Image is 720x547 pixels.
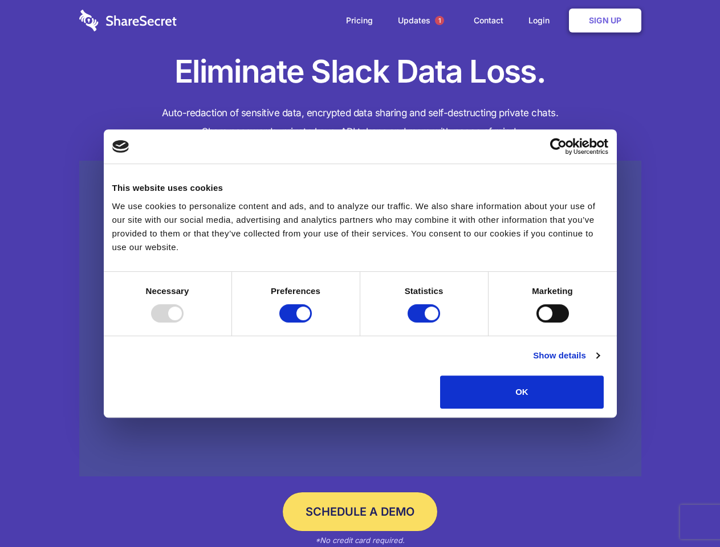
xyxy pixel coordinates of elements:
div: This website uses cookies [112,181,608,195]
a: Sign Up [569,9,641,32]
img: logo-wordmark-white-trans-d4663122ce5f474addd5e946df7df03e33cb6a1c49d2221995e7729f52c070b2.svg [79,10,177,31]
span: 1 [435,16,444,25]
button: OK [440,375,604,409]
div: We use cookies to personalize content and ads, and to analyze our traffic. We also share informat... [112,199,608,254]
h4: Auto-redaction of sensitive data, encrypted data sharing and self-destructing private chats. Shar... [79,104,641,141]
a: Contact [462,3,515,38]
a: Pricing [335,3,384,38]
a: Login [517,3,567,38]
a: Usercentrics Cookiebot - opens in a new window [509,138,608,155]
h1: Eliminate Slack Data Loss. [79,51,641,92]
a: Wistia video thumbnail [79,161,641,477]
strong: Preferences [271,286,320,296]
strong: Statistics [405,286,444,296]
strong: Necessary [146,286,189,296]
img: logo [112,140,129,153]
a: Schedule a Demo [283,492,437,531]
strong: Marketing [532,286,573,296]
a: Show details [533,349,599,362]
em: *No credit card required. [315,536,405,545]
